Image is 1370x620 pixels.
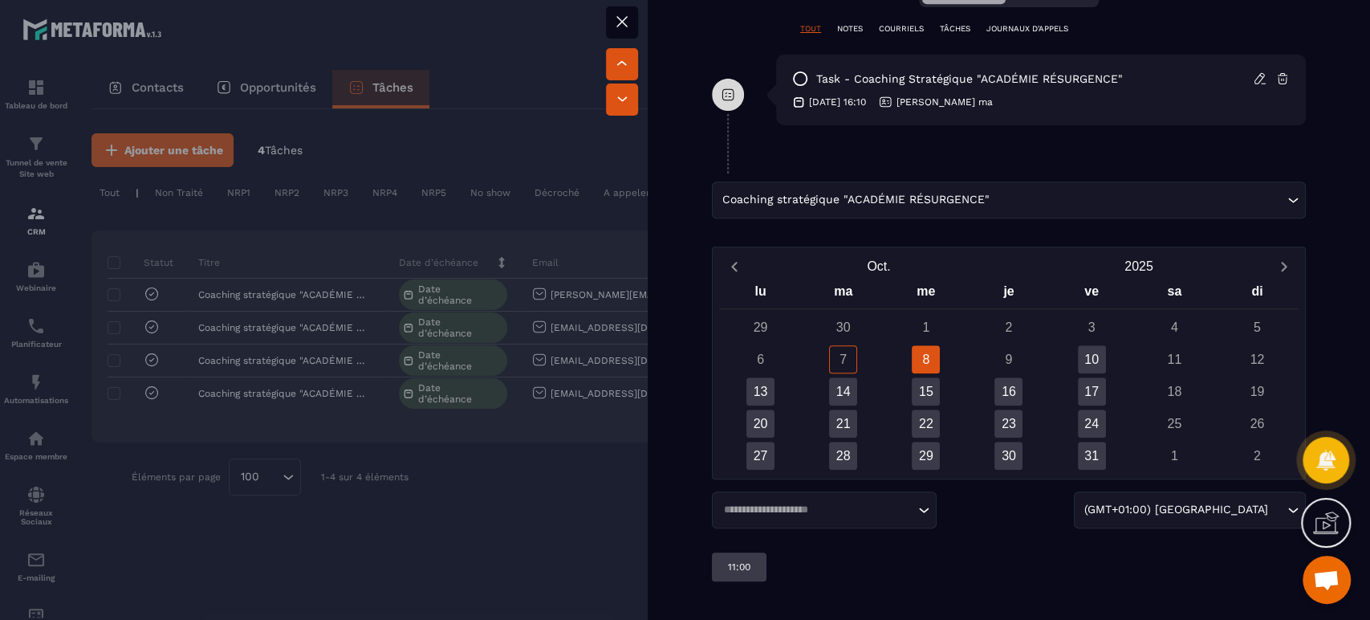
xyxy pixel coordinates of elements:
div: sa [1133,280,1216,308]
span: Coaching stratégique "ACADÉMIE RÉSURGENCE" [718,191,993,209]
p: COURRIELS [879,23,924,35]
div: je [967,280,1050,308]
div: 1 [912,313,940,341]
div: 20 [746,410,774,438]
div: 7 [829,345,857,373]
div: 11 [1161,345,1189,373]
div: me [884,280,967,308]
div: 19 [1243,377,1271,406]
div: 22 [912,410,940,438]
div: 30 [994,442,1022,470]
div: 13 [746,377,774,406]
div: 1 [1161,442,1189,470]
div: 16 [994,377,1022,406]
div: 2 [1243,442,1271,470]
div: 5 [1243,313,1271,341]
div: 14 [829,377,857,406]
p: JOURNAUX D'APPELS [986,23,1068,35]
input: Search for option [1271,501,1283,519]
div: 6 [746,345,774,373]
button: Open months overlay [749,252,1009,280]
p: 11:00 [728,561,750,573]
p: TOUT [800,23,821,35]
div: 2 [994,313,1022,341]
div: 25 [1161,410,1189,438]
div: Ouvrir le chat [1303,556,1351,604]
button: Next month [1269,255,1299,277]
div: ma [802,280,884,308]
div: 24 [1078,410,1106,438]
div: 31 [1078,442,1106,470]
div: Calendar days [719,313,1299,470]
div: lu [719,280,802,308]
div: Search for option [1074,492,1306,528]
span: (GMT+01:00) [GEOGRAPHIC_DATA] [1080,501,1271,519]
p: TÂCHES [940,23,970,35]
div: 17 [1078,377,1106,406]
div: 3 [1078,313,1106,341]
div: 4 [1161,313,1189,341]
div: 27 [746,442,774,470]
p: [DATE] 16:10 [809,96,866,108]
div: 8 [912,345,940,373]
div: 15 [912,377,940,406]
button: Previous month [719,255,749,277]
div: 28 [829,442,857,470]
div: 30 [829,313,857,341]
p: NOTES [837,23,863,35]
div: 29 [746,313,774,341]
div: 21 [829,410,857,438]
div: Search for option [712,182,1306,218]
p: [PERSON_NAME] ma [896,96,993,108]
button: Open years overlay [1009,252,1269,280]
div: di [1216,280,1299,308]
div: Calendar wrapper [719,280,1299,470]
div: 18 [1161,377,1189,406]
div: 10 [1078,345,1106,373]
div: 9 [994,345,1022,373]
p: task - Coaching stratégique "ACADÉMIE RÉSURGENCE" [816,71,1123,87]
div: ve [1051,280,1133,308]
div: 12 [1243,345,1271,373]
div: Search for option [712,492,937,528]
input: Search for option [718,502,914,518]
div: 26 [1243,410,1271,438]
input: Search for option [993,191,1283,209]
div: 29 [912,442,940,470]
div: 23 [994,410,1022,438]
